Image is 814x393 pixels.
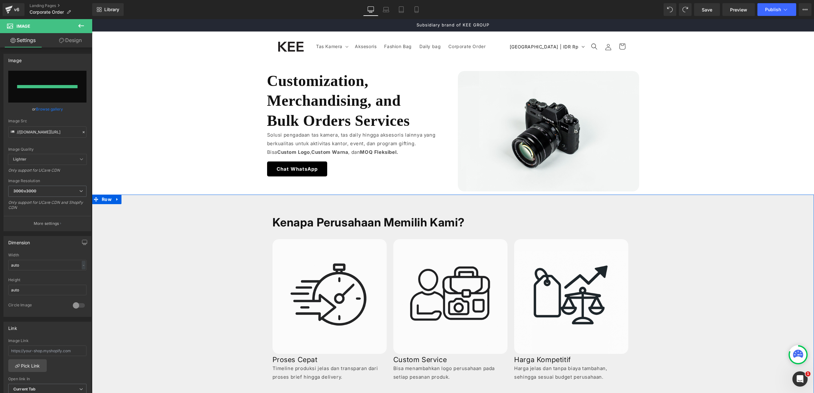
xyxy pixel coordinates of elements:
[422,345,542,354] p: Harga jelas dan tanpa biaya tambahan,
[3,3,24,16] a: v6
[175,129,356,137] p: Bisa , , dan
[175,52,356,92] h1: Customization, Merchandising, and
[17,24,30,29] span: Image
[805,371,811,376] span: 1
[82,261,86,269] div: -
[13,5,21,14] div: v6
[288,21,324,34] a: Fashion Bag
[422,354,542,362] p: sehingga sesuai budget perusahaan.
[757,3,796,16] button: Publish
[8,106,86,112] div: or
[8,260,86,270] input: auto
[418,24,487,31] span: [GEOGRAPHIC_DATA] | IDR Rp
[92,3,124,16] a: New Library
[409,3,424,16] a: Mobile
[224,25,251,30] span: Tas Kamera
[185,130,218,136] strong: Custom Logo
[8,200,86,214] div: Only support for UCare CDN and Shopify CDN
[8,236,30,245] div: Dimension
[8,339,86,343] div: Image Link
[181,336,300,345] h1: Proses Cepat
[730,6,747,13] span: Preview
[292,25,320,30] span: Fashion Bag
[765,7,781,12] span: Publish
[8,179,86,183] div: Image Resolution
[394,3,409,16] a: Tablet
[8,322,17,331] div: Link
[104,7,119,12] span: Library
[356,25,394,30] span: Corporate Order
[8,285,86,295] input: auto
[353,21,397,34] a: Corporate Order
[8,54,22,63] div: Image
[13,157,26,161] b: Lighter
[414,21,495,33] button: [GEOGRAPHIC_DATA] | IDR Rp
[220,21,259,34] summary: Tas Kamera
[13,387,36,391] b: Current Tab
[324,21,353,34] a: Daily bag
[495,20,509,34] summary: Cari
[175,142,235,157] a: Chat WhatsApp
[8,147,86,152] div: Image Quality
[259,21,288,34] a: Aksesoris
[181,196,542,211] h1: Kenapa Perusahaan Memilih Kami?
[328,25,349,30] span: Daily bag
[363,3,378,16] a: Desktop
[181,345,300,362] p: Timeline produksi jelas dan transparan dari proses brief hingga delivery.
[792,371,808,387] iframe: Intercom live chat
[8,126,86,138] input: Link
[8,253,86,257] div: Width
[8,175,21,185] span: Row
[4,216,91,231] button: More settings
[8,377,86,381] div: Open link In
[13,189,36,193] b: 3000x3000
[301,345,421,354] p: Bisa menambahkan logo perusahaan pada
[47,33,93,47] a: Design
[422,336,542,345] h1: Harga Kompetitif
[21,175,30,185] a: Expand / Collapse
[175,111,356,129] p: Solusi pengadaan tas kamera, tas daily hingga aksesoris lainnya yang berkualitas untuk aktivitas ...
[186,23,212,32] img: KEE INDONESIA
[184,20,214,35] a: KEE INDONESIA
[664,3,676,16] button: Undo
[34,221,59,226] p: More settings
[679,3,692,16] button: Redo
[325,3,397,8] span: Subsidiary brand of KEE GROUP
[301,354,421,362] p: setiap pesanan produk.
[8,359,47,372] a: Pick Link
[301,336,421,345] h1: Custom Service
[8,278,86,282] div: Height
[378,3,394,16] a: Laptop
[30,3,92,8] a: Landing Pages
[36,104,63,115] a: Browse gallery
[30,10,64,15] span: Corporate Order
[8,346,86,356] input: https://your-shop.myshopify.com
[8,303,66,309] div: Circle Image
[219,130,256,136] strong: Custom Warna
[702,6,712,13] span: Save
[722,3,755,16] a: Preview
[175,93,318,110] span: Bulk Orders Services
[8,119,86,123] div: Image Src
[8,168,86,177] div: Only support for UCare CDN
[268,130,306,136] strong: MOQ Fleksibel.
[263,25,285,30] span: Aksesoris
[799,3,811,16] button: More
